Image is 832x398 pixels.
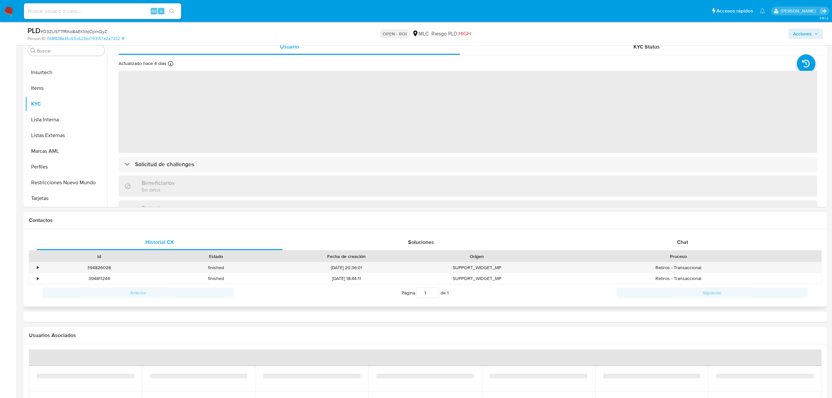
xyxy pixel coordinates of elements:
[760,8,765,14] a: Notificaciones
[820,8,827,14] a: Salir
[25,80,107,96] button: Items
[819,15,829,21] span: 3.161.2
[158,273,274,284] div: finished
[43,288,234,298] button: Anterior
[408,238,434,246] span: Soluciones
[447,289,449,296] span: 1
[160,8,162,14] span: s
[418,262,535,273] div: SUPPORT_WIDGET_MP
[142,187,175,193] p: Sin datos
[793,29,812,39] span: Acciones
[47,36,124,42] a: 048f838a46c55c623bc793157e2a7332
[142,204,166,211] h3: Parientes
[29,217,822,224] h1: Contactos
[616,288,808,298] button: Siguiente
[788,29,823,39] button: Acciones
[24,7,181,15] input: Buscar usuario o caso...
[402,288,449,298] span: Página de
[431,30,471,37] span: Riesgo PLD:
[25,175,107,190] button: Restricciones Nuevo Mundo
[781,8,818,14] p: valentina.fiuri@mercadolibre.com
[535,273,821,284] div: Retiros - Transaccional
[28,25,41,36] b: PLD
[25,128,107,143] button: Listas Externas
[274,273,418,284] div: [DATE] 18:44:11
[151,8,157,14] span: Alt
[274,262,418,273] div: [DATE] 20:36:01
[119,175,817,197] div: BeneficiariosSin datos
[380,29,409,38] p: OPEN - ROI
[119,157,817,172] div: Solicitud de challenges
[119,200,817,222] div: Parientes
[677,238,688,246] span: Chat
[37,48,102,54] input: Buscar
[459,30,471,37] span: HIGH
[30,48,36,53] button: Buscar
[25,96,107,112] button: KYC
[25,65,107,80] button: Insurtech
[412,30,429,37] div: MLC
[162,253,270,260] div: Estado
[418,273,535,284] div: SUPPORT_WIDGET_MP
[41,262,158,273] div: 394826028
[28,36,46,42] b: Person ID
[280,43,299,50] span: Usuario
[535,262,821,273] div: Retiros - Transaccional
[279,253,414,260] div: Fecha de creación
[25,112,107,128] button: Lista Interna
[119,60,166,67] p: Actualizado hace 4 días
[165,7,179,16] button: search-icon
[41,273,158,284] div: 394811244
[41,28,107,35] span: # D3ZUST7fRlKo8AEKMdCpmQyZ
[716,8,753,14] span: Accesos rápidos
[25,190,107,206] button: Tarjetas
[540,253,817,260] div: Proceso
[45,253,153,260] div: Id
[145,238,174,246] span: Historial CX
[119,71,817,153] span: ‌
[423,253,531,260] div: Origen
[37,265,39,271] div: •
[142,179,175,187] h3: Beneficiarios
[25,159,107,175] button: Perfiles
[633,43,660,50] span: KYC Status
[29,332,822,339] h2: Usuarios Asociados
[25,143,107,159] button: Marcas AML
[37,275,39,282] div: •
[135,161,194,168] h3: Solicitud de challenges
[158,262,274,273] div: finished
